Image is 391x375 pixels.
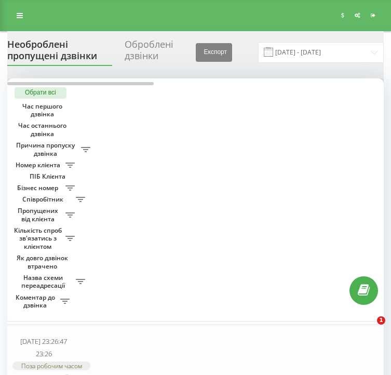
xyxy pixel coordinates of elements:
iframe: Intercom live chat [356,316,381,341]
span: Час останнього дзвінка [16,122,72,138]
div: Оброблені дзвінки [125,39,183,66]
div: Поза робочим часом [12,361,91,370]
span: Коментар до дзвінка [12,293,61,310]
span: Номер клієнта [12,161,66,169]
button: Експорт [196,43,232,62]
span: Співробітник [12,195,76,204]
span: Пропущених від клієнта [12,207,66,223]
span: Час першого дзвінка [16,102,72,118]
td: [DATE] 23:26:47 [7,336,80,347]
td: 23:26 [7,348,80,360]
span: Кількість спроб зв'язатись з клієнтом [12,226,66,251]
button: Обрати всі [15,87,66,99]
span: 1 [377,316,385,325]
span: Бізнес номер [12,184,66,192]
span: Причина пропуску дзвінка [12,141,82,157]
span: ПІБ Клієнта [16,172,82,181]
span: Назва схеми переадресації [12,274,76,290]
div: Необроблені пропущені дзвінки [7,39,112,66]
span: Як довго дзвінок втрачено [16,254,72,270]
